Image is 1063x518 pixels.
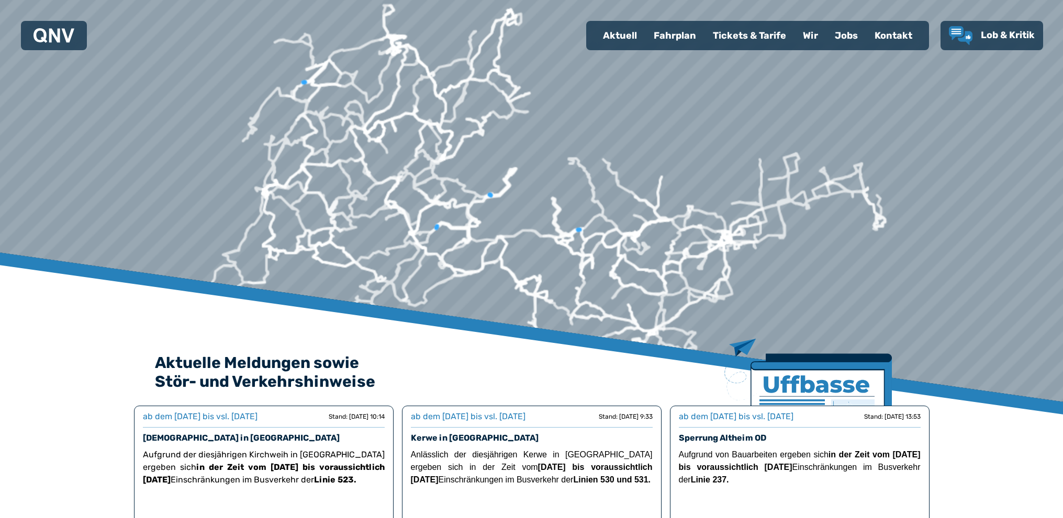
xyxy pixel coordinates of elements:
div: ab dem [DATE] bis vsl. [DATE] [679,410,793,423]
span: Aufgrund von Bauarbeiten ergeben sich Einschränkungen im Busverkehr der [679,450,921,484]
strong: Linie [314,475,335,485]
a: Kontakt [866,22,921,49]
a: Aktuell [595,22,645,49]
div: Stand: [DATE] 13:53 [864,412,921,421]
div: ab dem [DATE] bis vsl. [DATE] [143,410,258,423]
div: Stand: [DATE] 10:14 [329,412,385,421]
a: [DEMOGRAPHIC_DATA] in [GEOGRAPHIC_DATA] [143,433,340,443]
strong: Linie 237. [691,475,729,484]
strong: 523. [338,475,356,485]
img: QNV Logo [33,28,74,43]
a: Tickets & Tarife [704,22,795,49]
a: Sperrung Altheim OD [679,433,766,443]
h2: Aktuelle Meldungen sowie Stör- und Verkehrshinweise [155,353,909,391]
strong: in der Zeit vom [DATE] bis voraussichtlich [DATE] [679,450,921,471]
p: Aufgrund der diesjährigen Kirchweih in [GEOGRAPHIC_DATA] ergeben sich Einschränkungen im Busverke... [143,448,385,486]
a: QNV Logo [33,25,74,46]
div: Stand: [DATE] 9:33 [599,412,653,421]
span: Lob & Kritik [981,29,1035,41]
a: Jobs [826,22,866,49]
a: Wir [795,22,826,49]
img: Zeitung mit Titel Uffbase [724,339,892,469]
strong: in der Zeit vom [DATE] bis voraussichtlich [DATE] [143,462,385,485]
a: Kerwe in [GEOGRAPHIC_DATA] [411,433,539,443]
div: ab dem [DATE] bis vsl. [DATE] [411,410,525,423]
strong: [DATE] bis voraussichtlich [DATE] [411,463,653,484]
a: Lob & Kritik [949,26,1035,45]
strong: Linien 530 und 531. [573,475,651,484]
span: Anlässlich der diesjährigen Kerwe in [GEOGRAPHIC_DATA] ergeben sich in der Zeit vom Einschränkung... [411,450,653,484]
a: Fahrplan [645,22,704,49]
